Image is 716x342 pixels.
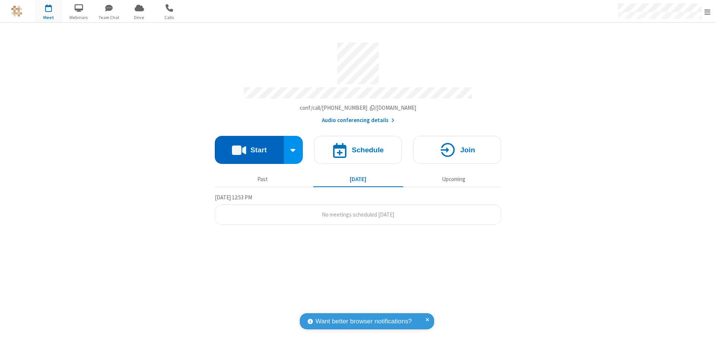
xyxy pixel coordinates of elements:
[215,194,252,201] span: [DATE] 12:53 PM
[313,172,403,186] button: [DATE]
[460,146,475,153] h4: Join
[409,172,499,186] button: Upcoming
[322,211,394,218] span: No meetings scheduled [DATE]
[156,14,183,21] span: Calls
[65,14,93,21] span: Webinars
[11,6,22,17] img: QA Selenium DO NOT DELETE OR CHANGE
[314,136,402,164] button: Schedule
[125,14,153,21] span: Drive
[413,136,501,164] button: Join
[352,146,384,153] h4: Schedule
[215,37,501,125] section: Account details
[300,104,417,112] button: Copy my meeting room linkCopy my meeting room link
[315,317,412,326] span: Want better browser notifications?
[215,136,284,164] button: Start
[300,104,417,111] span: Copy my meeting room link
[215,193,501,225] section: Today's Meetings
[322,116,395,125] button: Audio conferencing details
[697,323,710,337] iframe: Chat
[95,14,123,21] span: Team Chat
[284,136,303,164] div: Start conference options
[218,172,308,186] button: Past
[35,14,63,21] span: Meet
[250,146,267,153] h4: Start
